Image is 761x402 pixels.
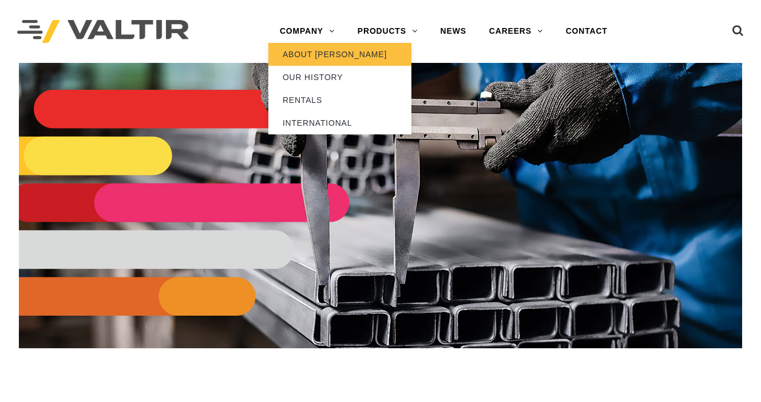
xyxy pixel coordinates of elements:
a: CAREERS [478,20,554,43]
a: CONTACT [554,20,619,43]
img: Valtir [17,20,189,43]
img: Header_VALUES [19,63,742,348]
a: ABOUT [PERSON_NAME] [268,43,411,66]
a: PRODUCTS [346,20,429,43]
a: INTERNATIONAL [268,112,411,134]
a: NEWS [429,20,478,43]
a: RENTALS [268,89,411,112]
a: COMPANY [268,20,346,43]
a: OUR HISTORY [268,66,411,89]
